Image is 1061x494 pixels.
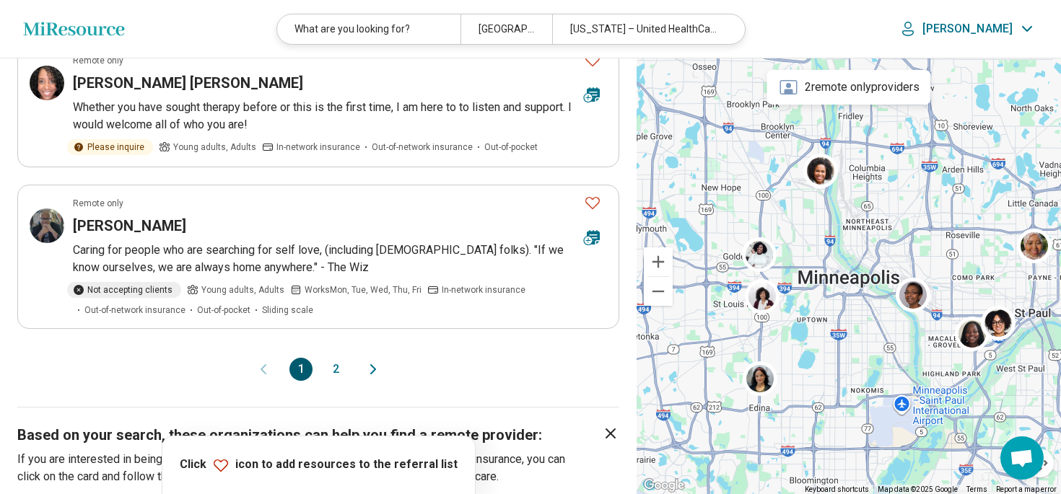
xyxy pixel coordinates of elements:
h3: [PERSON_NAME] [73,216,186,236]
button: 2 [324,358,347,381]
h3: [PERSON_NAME] [PERSON_NAME] [73,73,303,93]
span: Out-of-network insurance [372,141,473,154]
span: Young adults, Adults [201,283,284,296]
span: Out-of-pocket [197,304,250,317]
p: [PERSON_NAME] [922,22,1013,36]
div: [GEOGRAPHIC_DATA], [GEOGRAPHIC_DATA] [460,14,552,44]
div: [US_STATE] – United HealthCare [552,14,735,44]
div: What are you looking for? [277,14,460,44]
p: Remote only [73,54,123,67]
button: Zoom in [644,247,673,276]
div: Not accepting clients [67,282,181,298]
span: Map data ©2025 Google [878,485,958,493]
span: In-network insurance [276,141,360,154]
p: Caring for people who are searching for self love, (including [DEMOGRAPHIC_DATA] folks). "If we k... [73,242,607,276]
button: Zoom out [644,277,673,306]
span: Sliding scale [262,304,313,317]
button: 1 [289,358,313,381]
button: Favorite [578,45,607,75]
span: Out-of-network insurance [84,304,185,317]
button: Favorite [578,188,607,218]
a: Terms (opens in new tab) [966,485,987,493]
p: Whether you have sought therapy before or this is the first time, I am here to to listen and supp... [73,99,607,133]
p: Remote only [73,197,123,210]
p: Click icon to add resources to the referral list [180,456,458,474]
div: Please inquire [67,139,153,155]
a: Report a map error [996,485,1057,493]
button: Next page [364,358,382,381]
span: Young adults, Adults [173,141,256,154]
span: In-network insurance [442,283,525,296]
div: Open chat [1000,436,1044,480]
button: Previous page [255,358,272,381]
span: Out-of-pocket [484,141,538,154]
div: 2 remote only providers [767,70,931,105]
span: Works Mon, Tue, Wed, Thu, Fri [305,283,422,296]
